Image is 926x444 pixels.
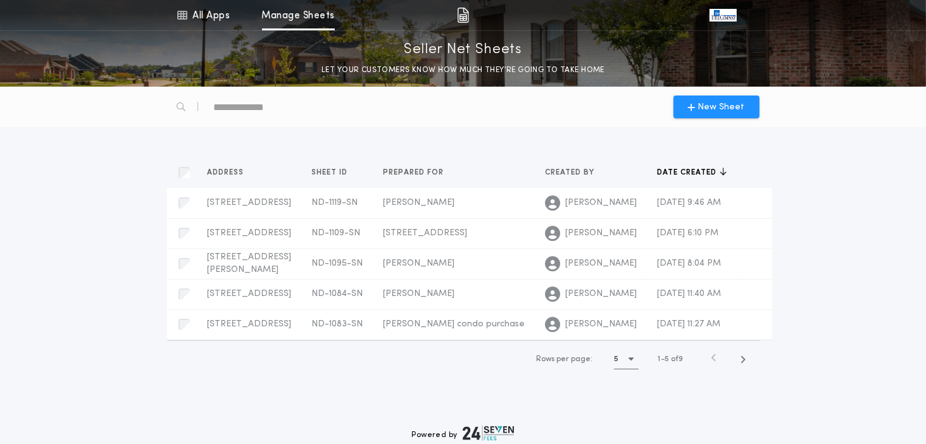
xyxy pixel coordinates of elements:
[208,228,292,238] span: [STREET_ADDRESS]
[710,9,736,22] img: vs-icon
[673,96,760,118] button: New Sheet
[412,426,515,441] div: Powered by
[208,289,292,299] span: [STREET_ADDRESS]
[665,355,670,363] span: 5
[658,289,722,299] span: [DATE] 11:40 AM
[208,168,247,178] span: Address
[566,257,637,270] span: [PERSON_NAME]
[208,198,292,207] span: [STREET_ADDRESS]
[384,319,525,329] span: [PERSON_NAME] condo purchase
[384,259,455,268] span: [PERSON_NAME]
[404,40,522,60] p: Seller Net Sheets
[384,289,455,299] span: [PERSON_NAME]
[658,168,720,178] span: Date created
[614,353,618,366] h1: 5
[672,354,684,365] span: of 9
[322,64,604,77] p: LET YOUR CUSTOMERS KNOW HOW MUCH THEY’RE GOING TO TAKE HOME
[208,319,292,329] span: [STREET_ADDRESS]
[566,227,637,240] span: [PERSON_NAME]
[566,318,637,331] span: [PERSON_NAME]
[546,168,598,178] span: Created by
[536,355,592,363] span: Rows per page:
[658,355,661,363] span: 1
[312,228,361,238] span: ND-1109-SN
[546,166,604,179] button: Created by
[312,289,363,299] span: ND-1084-SN
[658,319,721,329] span: [DATE] 11:27 AM
[614,349,639,369] button: 5
[658,166,727,179] button: Date created
[312,198,358,207] span: ND-1119-SN
[208,166,254,179] button: Address
[658,198,722,207] span: [DATE] 9:46 AM
[463,426,515,441] img: logo
[566,197,637,209] span: [PERSON_NAME]
[312,166,358,179] button: Sheet ID
[658,259,722,268] span: [DATE] 8:04 PM
[698,101,745,114] span: New Sheet
[457,8,469,23] img: img
[384,198,455,207] span: [PERSON_NAME]
[312,259,363,268] span: ND-1095-SN
[566,288,637,300] span: [PERSON_NAME]
[312,319,363,329] span: ND-1083-SN
[658,228,719,238] span: [DATE] 6:10 PM
[208,252,292,274] span: [STREET_ADDRESS][PERSON_NAME]
[312,168,351,178] span: Sheet ID
[384,168,447,178] span: Prepared for
[384,228,468,238] span: [STREET_ADDRESS]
